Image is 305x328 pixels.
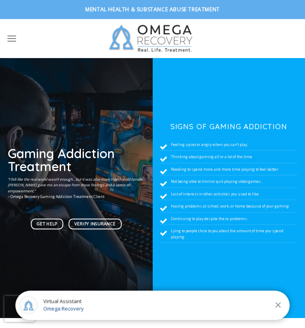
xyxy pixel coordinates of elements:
li: Continuing to play despite these problems. [160,213,297,225]
li: Thinking about gaming all or a lot of the time [160,151,297,163]
strong: Mental Health & Substance Abuse Treatment [85,6,220,13]
img: Omega Recovery [104,19,201,58]
span: Verify Insurance [74,221,116,227]
li: Lost of interest in other activities you used to like. [160,188,297,201]
a: Menu [6,28,17,49]
li: Needing to spend more and more time playing to feel better. [160,163,297,176]
h1: Gaming Addiction Treatment [8,147,145,172]
span: Get Help [37,221,57,227]
li: Not being able to limit or quit playing video games. [160,175,297,188]
li: Having problems at school, work, or home because of your gaming [160,200,297,213]
li: Lying to people close to you about the amount of time you spend playing. [160,225,297,243]
h3: Signs of Gaming Addiction [160,123,297,130]
p: – Omega Recovery Gaming Addiction Treatment Client [8,176,145,200]
em: “I felt like the real world wasn’t enough…but it was also more than I could handle. [PERSON_NAME]... [8,177,144,193]
a: Get Help [31,218,64,229]
iframe: reCAPTCHA [4,296,35,322]
a: Verify Insurance [68,218,122,229]
li: Feeling upset or angry when you can’t play. [160,139,297,151]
